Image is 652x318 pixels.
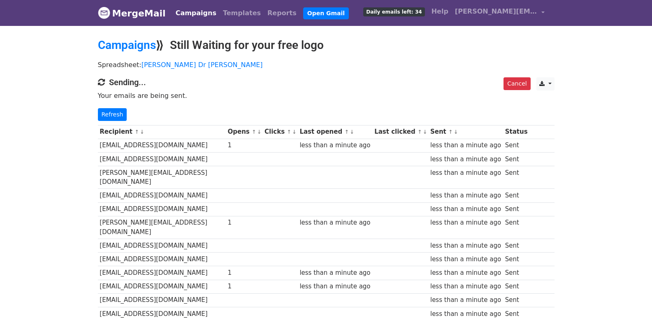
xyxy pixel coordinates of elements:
[98,239,226,253] td: [EMAIL_ADDRESS][DOMAIN_NAME]
[503,280,529,293] td: Sent
[350,129,354,135] a: ↓
[98,266,226,280] td: [EMAIL_ADDRESS][DOMAIN_NAME]
[503,125,529,139] th: Status
[98,166,226,189] td: [PERSON_NAME][EMAIL_ADDRESS][DOMAIN_NAME]
[98,125,226,139] th: Recipient
[363,7,425,16] span: Daily emails left: 34
[430,155,501,164] div: less than a minute ago
[430,168,501,178] div: less than a minute ago
[226,125,263,139] th: Opens
[298,125,373,139] th: Last opened
[428,125,503,139] th: Sent
[227,268,260,278] div: 1
[299,218,370,227] div: less than a minute ago
[299,282,370,291] div: less than a minute ago
[423,129,427,135] a: ↓
[360,3,428,20] a: Daily emails left: 34
[292,129,297,135] a: ↓
[98,38,555,52] h2: ⟫ Still Waiting for your free logo
[503,202,529,216] td: Sent
[287,129,291,135] a: ↑
[372,125,428,139] th: Last clicked
[172,5,220,21] a: Campaigns
[430,268,501,278] div: less than a minute ago
[430,141,501,150] div: less than a minute ago
[227,282,260,291] div: 1
[98,253,226,266] td: [EMAIL_ADDRESS][DOMAIN_NAME]
[430,282,501,291] div: less than a minute ago
[430,191,501,200] div: less than a minute ago
[503,166,529,189] td: Sent
[430,295,501,305] div: less than a minute ago
[252,129,256,135] a: ↑
[299,268,370,278] div: less than a minute ago
[430,255,501,264] div: less than a minute ago
[98,202,226,216] td: [EMAIL_ADDRESS][DOMAIN_NAME]
[98,77,555,87] h4: Sending...
[503,293,529,307] td: Sent
[264,5,300,21] a: Reports
[98,152,226,166] td: [EMAIL_ADDRESS][DOMAIN_NAME]
[98,293,226,307] td: [EMAIL_ADDRESS][DOMAIN_NAME]
[227,141,260,150] div: 1
[140,129,144,135] a: ↓
[430,241,501,251] div: less than a minute ago
[344,129,349,135] a: ↑
[430,218,501,227] div: less than a minute ago
[454,129,458,135] a: ↓
[227,218,260,227] div: 1
[98,139,226,152] td: [EMAIL_ADDRESS][DOMAIN_NAME]
[303,7,349,19] a: Open Gmail
[503,152,529,166] td: Sent
[98,91,555,100] p: Your emails are being sent.
[257,129,262,135] a: ↓
[98,38,156,52] a: Campaigns
[428,3,452,20] a: Help
[503,266,529,280] td: Sent
[299,141,370,150] div: less than a minute ago
[98,280,226,293] td: [EMAIL_ADDRESS][DOMAIN_NAME]
[98,5,166,22] a: MergeMail
[503,253,529,266] td: Sent
[220,5,264,21] a: Templates
[455,7,537,16] span: [PERSON_NAME][EMAIL_ADDRESS][DOMAIN_NAME]
[98,7,110,19] img: MergeMail logo
[503,189,529,202] td: Sent
[135,129,139,135] a: ↑
[418,129,422,135] a: ↑
[430,204,501,214] div: less than a minute ago
[503,239,529,253] td: Sent
[503,139,529,152] td: Sent
[98,216,226,239] td: [PERSON_NAME][EMAIL_ADDRESS][DOMAIN_NAME]
[262,125,297,139] th: Clicks
[503,216,529,239] td: Sent
[452,3,548,23] a: [PERSON_NAME][EMAIL_ADDRESS][DOMAIN_NAME]
[504,77,530,90] a: Cancel
[98,108,127,121] a: Refresh
[98,60,555,69] p: Spreadsheet:
[98,189,226,202] td: [EMAIL_ADDRESS][DOMAIN_NAME]
[448,129,453,135] a: ↑
[142,61,263,69] a: [PERSON_NAME] Dr [PERSON_NAME]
